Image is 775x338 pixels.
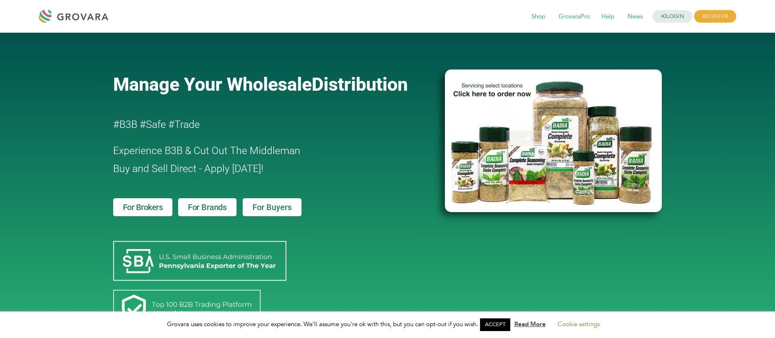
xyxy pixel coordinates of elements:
[113,74,312,95] span: Manage Your Wholesale
[622,12,648,21] a: News
[596,12,620,21] a: Help
[252,203,292,211] span: For Buyers
[480,318,510,331] a: ACCEPT
[113,198,173,216] a: For Brokers
[178,198,237,216] a: For Brands
[526,12,551,21] a: Shop
[312,74,408,95] span: Distribution
[622,9,648,25] span: News
[243,198,302,216] a: For Buyers
[113,163,264,175] span: Buy and Sell Direct - Apply [DATE]!
[652,10,692,23] a: LOGIN
[553,12,596,21] a: GrovaraPro
[113,145,300,157] span: Experience B3B & Cut Out The Middleman
[188,203,227,211] span: For Brands
[113,116,398,134] h2: #B3B #Safe #Trade
[553,9,596,25] span: GrovaraPro
[558,320,600,328] a: Cookie settings
[113,74,432,95] a: Manage Your WholesaleDistribution
[526,9,551,25] span: Shop
[694,10,736,23] span: REGISTER
[596,9,620,25] span: Help
[123,203,163,211] span: For Brokers
[514,320,546,328] a: Read More
[167,320,608,328] span: Grovara uses cookies to improve your experience. We'll assume you're ok with this, but you can op...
